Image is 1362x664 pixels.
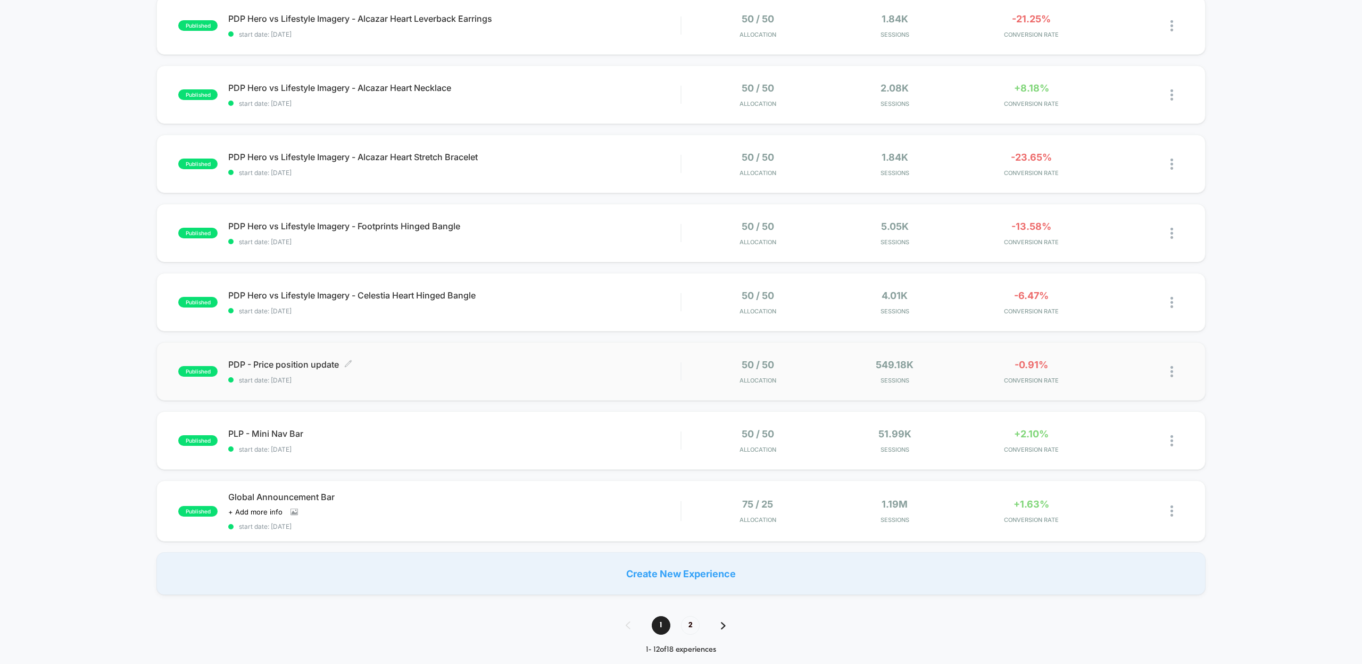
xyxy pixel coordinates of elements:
[882,499,908,510] span: 1.19M
[178,20,218,31] span: published
[829,446,960,453] span: Sessions
[178,366,218,377] span: published
[228,221,680,231] span: PDP Hero vs Lifestyle Imagery - Footprints Hinged Bangle
[966,308,1097,315] span: CONVERSION RATE
[721,622,726,629] img: pagination forward
[882,13,908,24] span: 1.84k
[966,446,1097,453] span: CONVERSION RATE
[740,377,776,384] span: Allocation
[966,31,1097,38] span: CONVERSION RATE
[1014,290,1049,301] span: -6.47%
[178,159,218,169] span: published
[228,522,680,530] span: start date: [DATE]
[178,506,218,517] span: published
[966,377,1097,384] span: CONVERSION RATE
[966,516,1097,524] span: CONVERSION RATE
[1170,505,1173,517] img: close
[881,221,909,232] span: 5.05k
[1011,221,1051,232] span: -13.58%
[878,428,911,439] span: 51.99k
[1011,152,1052,163] span: -23.65%
[742,221,774,232] span: 50 / 50
[1014,82,1049,94] span: +8.18%
[829,516,960,524] span: Sessions
[228,307,680,315] span: start date: [DATE]
[1170,89,1173,101] img: close
[829,308,960,315] span: Sessions
[740,308,776,315] span: Allocation
[1014,428,1049,439] span: +2.10%
[740,100,776,107] span: Allocation
[742,152,774,163] span: 50 / 50
[228,238,680,246] span: start date: [DATE]
[829,100,960,107] span: Sessions
[740,169,776,177] span: Allocation
[228,99,680,107] span: start date: [DATE]
[742,290,774,301] span: 50 / 50
[228,428,680,439] span: PLP - Mini Nav Bar
[740,238,776,246] span: Allocation
[615,645,747,654] div: 1 - 12 of 18 experiences
[1170,228,1173,239] img: close
[652,616,670,635] span: 1
[178,435,218,446] span: published
[228,445,680,453] span: start date: [DATE]
[882,290,908,301] span: 4.01k
[740,31,776,38] span: Allocation
[742,13,774,24] span: 50 / 50
[178,297,218,308] span: published
[882,152,908,163] span: 1.84k
[881,82,909,94] span: 2.08k
[1170,20,1173,31] img: close
[228,290,680,301] span: PDP Hero vs Lifestyle Imagery - Celestia Heart Hinged Bangle
[1014,499,1049,510] span: +1.63%
[829,238,960,246] span: Sessions
[228,152,680,162] span: PDP Hero vs Lifestyle Imagery - Alcazar Heart Stretch Bracelet
[829,31,960,38] span: Sessions
[228,13,680,24] span: PDP Hero vs Lifestyle Imagery - Alcazar Heart Leverback Earrings
[876,359,913,370] span: 549.18k
[228,376,680,384] span: start date: [DATE]
[681,616,700,635] span: 2
[228,492,680,502] span: Global Announcement Bar
[742,499,773,510] span: 75 / 25
[178,89,218,100] span: published
[829,169,960,177] span: Sessions
[1170,366,1173,377] img: close
[1170,297,1173,308] img: close
[966,100,1097,107] span: CONVERSION RATE
[228,30,680,38] span: start date: [DATE]
[228,82,680,93] span: PDP Hero vs Lifestyle Imagery - Alcazar Heart Necklace
[966,169,1097,177] span: CONVERSION RATE
[742,82,774,94] span: 50 / 50
[1170,159,1173,170] img: close
[742,359,774,370] span: 50 / 50
[742,428,774,439] span: 50 / 50
[1012,13,1051,24] span: -21.25%
[156,552,1205,595] div: Create New Experience
[228,359,680,370] span: PDP - Price position update
[178,228,218,238] span: published
[740,446,776,453] span: Allocation
[228,169,680,177] span: start date: [DATE]
[1170,435,1173,446] img: close
[829,377,960,384] span: Sessions
[1015,359,1048,370] span: -0.91%
[966,238,1097,246] span: CONVERSION RATE
[228,508,283,516] span: + Add more info
[740,516,776,524] span: Allocation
